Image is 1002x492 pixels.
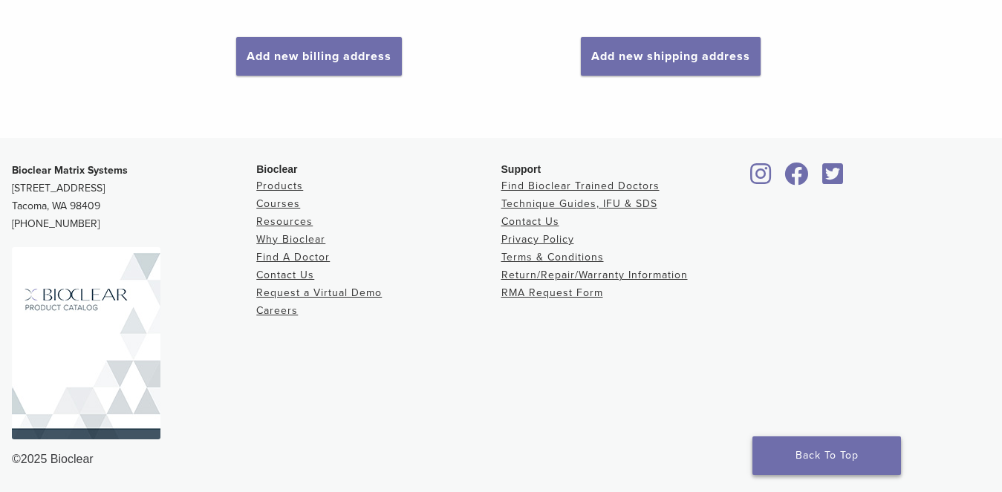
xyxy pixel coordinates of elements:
[256,304,298,317] a: Careers
[256,180,303,192] a: Products
[256,215,313,228] a: Resources
[236,37,402,76] a: Add new billing address
[12,247,160,439] img: Bioclear
[256,197,300,210] a: Courses
[501,251,604,263] a: Terms & Conditions
[256,233,325,246] a: Why Bioclear
[746,171,777,186] a: Bioclear
[817,171,848,186] a: Bioclear
[581,37,761,76] a: Add new shipping address
[501,215,559,228] a: Contact Us
[501,180,660,192] a: Find Bioclear Trained Doctors
[12,164,128,177] strong: Bioclear Matrix Systems
[501,269,688,281] a: Return/Repair/Warranty Information
[501,286,603,299] a: RMA Request Form
[501,163,541,175] span: Support
[256,251,330,263] a: Find A Doctor
[256,163,297,175] span: Bioclear
[501,233,574,246] a: Privacy Policy
[256,286,382,299] a: Request a Virtual Demo
[752,436,901,475] a: Back To Top
[256,269,314,281] a: Contact Us
[501,197,657,210] a: Technique Guides, IFU & SDS
[780,171,814,186] a: Bioclear
[12,450,990,468] div: ©2025 Bioclear
[12,162,256,233] p: [STREET_ADDRESS] Tacoma, WA 98409 [PHONE_NUMBER]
